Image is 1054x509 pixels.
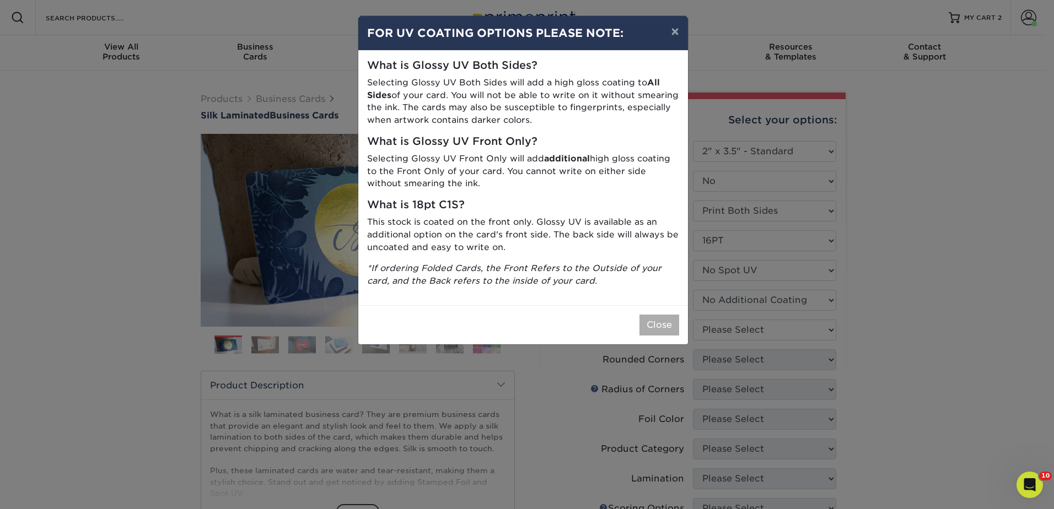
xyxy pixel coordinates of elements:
[367,136,679,148] h5: What is Glossy UV Front Only?
[662,16,687,47] button: ×
[367,77,679,127] p: Selecting Glossy UV Both Sides will add a high gloss coating to of your card. You will not be abl...
[367,25,679,41] h4: FOR UV COATING OPTIONS PLEASE NOTE:
[367,153,679,190] p: Selecting Glossy UV Front Only will add high gloss coating to the Front Only of your card. You ca...
[1039,472,1052,480] span: 10
[367,59,679,72] h5: What is Glossy UV Both Sides?
[639,315,679,335] button: Close
[1017,472,1043,498] iframe: Intercom live chat
[544,153,590,164] strong: additional
[367,263,662,286] i: *If ordering Folded Cards, the Front Refers to the Outside of your card, and the Back refers to t...
[367,199,679,212] h5: What is 18pt C1S?
[367,216,679,253] p: This stock is coated on the front only. Glossy UV is available as an additional option on the car...
[367,77,660,100] strong: All Sides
